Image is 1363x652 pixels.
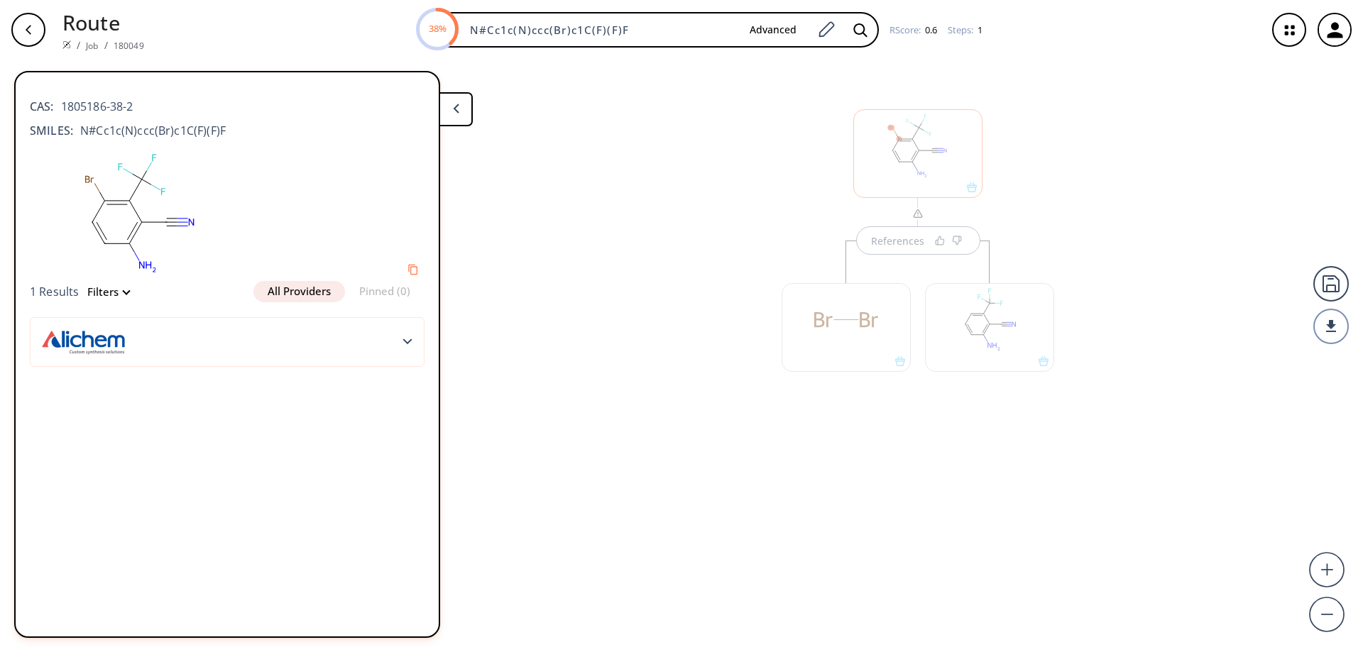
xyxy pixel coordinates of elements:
[923,23,937,36] span: 0.6
[912,208,924,219] img: warning
[62,40,71,49] img: Spaya logo
[104,38,108,53] li: /
[42,319,126,365] img: alichem
[73,122,226,139] span: N#Cc1c(N)ccc(Br)c1C(F)(F)F
[114,40,144,52] a: 180049
[54,98,133,115] span: 1805186-38-2
[86,40,98,52] a: Job
[30,98,54,115] b: CAS:
[889,26,937,35] div: RScore :
[461,23,738,37] input: Enter SMILES
[345,281,425,302] button: Pinned (0)
[30,146,250,281] svg: N#Cc1c(N)ccc(Br)c1C(F)(F)F
[77,38,80,53] li: /
[975,23,982,36] span: 1
[253,281,345,302] button: All Providers
[30,122,73,139] b: SMILES:
[738,17,808,43] button: Advanced
[428,22,446,35] text: 38%
[30,284,79,299] span: 1 Results
[948,26,982,35] div: Steps :
[62,7,144,38] p: Route
[402,258,425,281] button: Copy to clipboard
[79,287,129,297] button: Filters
